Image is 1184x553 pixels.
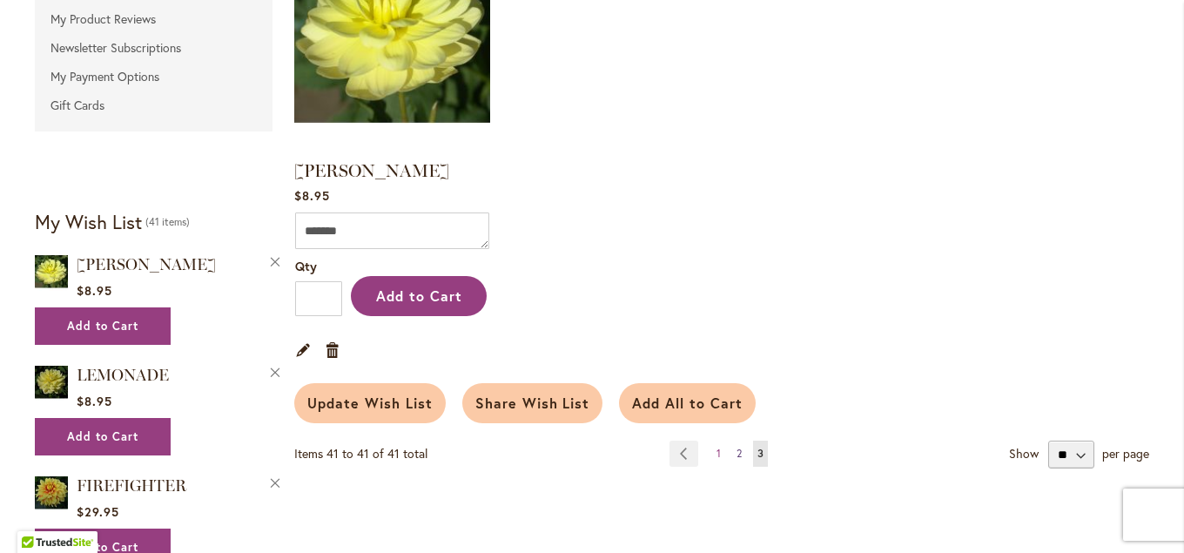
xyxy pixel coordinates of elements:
[351,276,487,316] button: Add to Cart
[732,441,746,467] a: 2
[35,6,272,32] a: My Product Reviews
[35,473,68,516] a: FIREFIGHTER
[619,383,756,423] button: Add All to Cart
[77,476,186,496] a: FIREFIGHTER
[294,187,330,204] span: $8.95
[67,429,138,444] span: Add to Cart
[35,362,68,401] img: LEMONADE
[77,366,169,385] a: LEMONADE
[712,441,725,467] a: 1
[35,92,272,118] a: Gift Cards
[35,307,171,345] button: Add to Cart
[757,447,764,460] span: 3
[67,319,138,334] span: Add to Cart
[376,287,462,305] span: Add to Cart
[737,447,742,460] span: 2
[77,503,119,520] span: $29.95
[35,252,68,291] img: PEGGY JEAN
[1102,445,1149,462] span: per page
[35,64,272,90] a: My Payment Options
[77,282,112,299] span: $8.95
[294,160,449,181] a: [PERSON_NAME]
[77,255,216,274] a: [PERSON_NAME]
[77,393,112,409] span: $8.95
[475,394,590,412] span: Share Wish List
[35,209,142,234] strong: My Wish List
[35,35,272,61] a: Newsletter Subscriptions
[716,447,721,460] span: 1
[145,215,190,228] span: 41 items
[462,383,603,423] button: Share Wish List
[35,473,68,512] img: FIREFIGHTER
[13,491,62,540] iframe: Launch Accessibility Center
[294,445,427,462] span: Items 41 to 41 of 41 total
[35,418,171,455] button: Add to Cart
[632,394,743,412] span: Add All to Cart
[295,258,317,274] span: Qty
[35,362,68,405] a: LEMONADE
[35,252,68,294] a: PEGGY JEAN
[294,383,446,423] button: Update Wish List
[307,394,433,412] span: Update Wish List
[1009,445,1039,462] strong: Show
